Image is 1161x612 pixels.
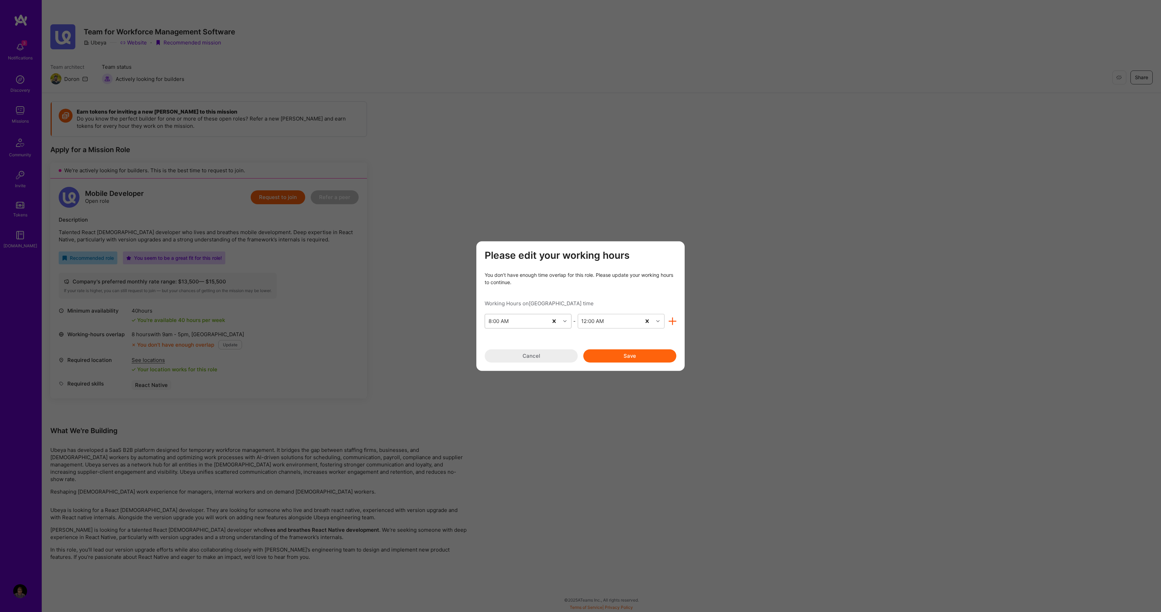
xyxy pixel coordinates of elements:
div: Working Hours on [GEOGRAPHIC_DATA] time [485,299,676,307]
div: 8:00 AM [488,317,509,325]
button: Cancel [485,349,578,362]
button: Save [583,349,676,362]
div: You don’t have enough time overlap for this role. Please update your working hours to continue. [485,271,676,286]
h3: Please edit your working hours [485,250,676,262]
div: 12:00 AM [581,317,604,325]
div: modal [476,241,685,371]
div: - [571,317,578,325]
i: icon Chevron [563,319,567,323]
i: icon Chevron [656,319,660,323]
